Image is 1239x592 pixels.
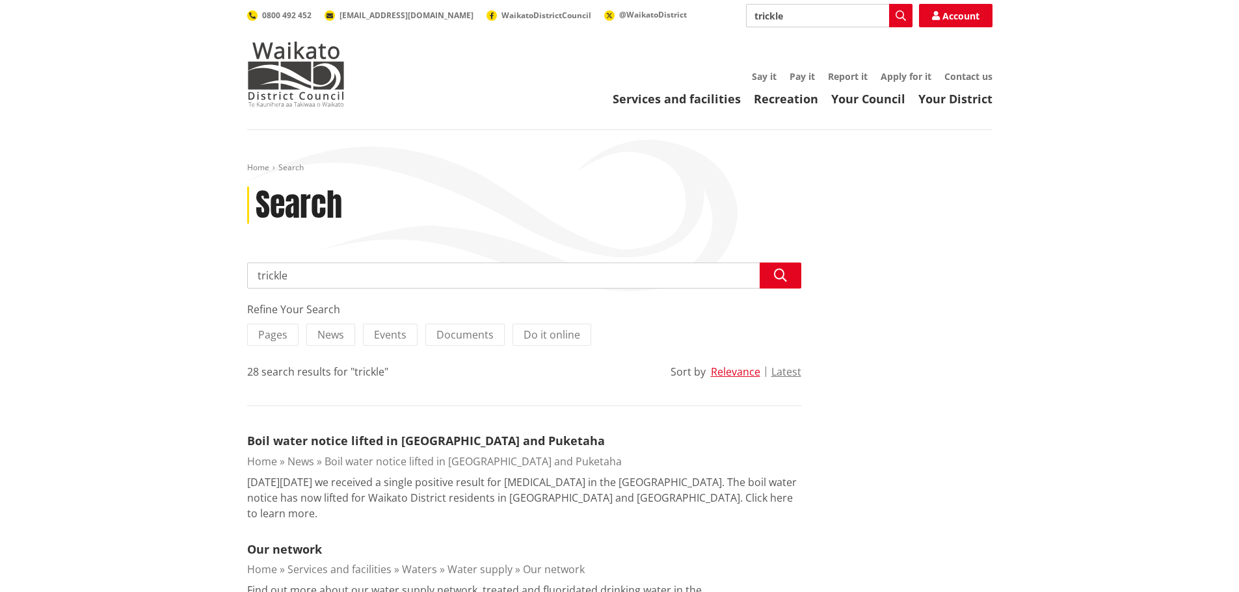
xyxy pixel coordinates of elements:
[447,562,513,576] a: Water supply
[374,328,406,342] span: Events
[919,4,993,27] a: Account
[247,42,345,107] img: Waikato District Council - Te Kaunihera aa Takiwaa o Waikato
[881,70,931,83] a: Apply for it
[918,91,993,107] a: Your District
[604,9,687,20] a: @WaikatoDistrict
[247,454,277,469] a: Home
[524,328,580,342] span: Do it online
[711,366,760,378] button: Relevance
[771,366,801,378] button: Latest
[746,4,913,27] input: Search input
[325,454,622,469] a: Boil water notice lifted in [GEOGRAPHIC_DATA] and Puketaha
[287,454,314,469] a: News
[831,91,905,107] a: Your Council
[317,328,344,342] span: News
[247,162,269,173] a: Home
[613,91,741,107] a: Services and facilities
[402,562,437,576] a: Waters
[247,433,605,448] a: Boil water notice lifted in [GEOGRAPHIC_DATA] and Puketaha
[754,91,818,107] a: Recreation
[262,10,312,21] span: 0800 492 452
[501,10,591,21] span: WaikatoDistrictCouncil
[247,474,801,521] p: [DATE][DATE] we received a single positive result for [MEDICAL_DATA] in the [GEOGRAPHIC_DATA]. Th...
[486,10,591,21] a: WaikatoDistrictCouncil
[247,562,277,576] a: Home
[944,70,993,83] a: Contact us
[247,10,312,21] a: 0800 492 452
[523,562,585,576] a: Our network
[247,541,322,557] a: Our network
[247,302,801,317] div: Refine Your Search
[619,9,687,20] span: @WaikatoDistrict
[671,364,706,380] div: Sort by
[247,364,388,380] div: 28 search results for "trickle"
[790,70,815,83] a: Pay it
[258,328,287,342] span: Pages
[287,562,392,576] a: Services and facilities
[340,10,473,21] span: [EMAIL_ADDRESS][DOMAIN_NAME]
[256,187,342,224] h1: Search
[828,70,868,83] a: Report it
[278,162,304,173] span: Search
[436,328,494,342] span: Documents
[247,263,801,289] input: Search input
[247,162,993,174] nav: breadcrumb
[325,10,473,21] a: [EMAIL_ADDRESS][DOMAIN_NAME]
[752,70,777,83] a: Say it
